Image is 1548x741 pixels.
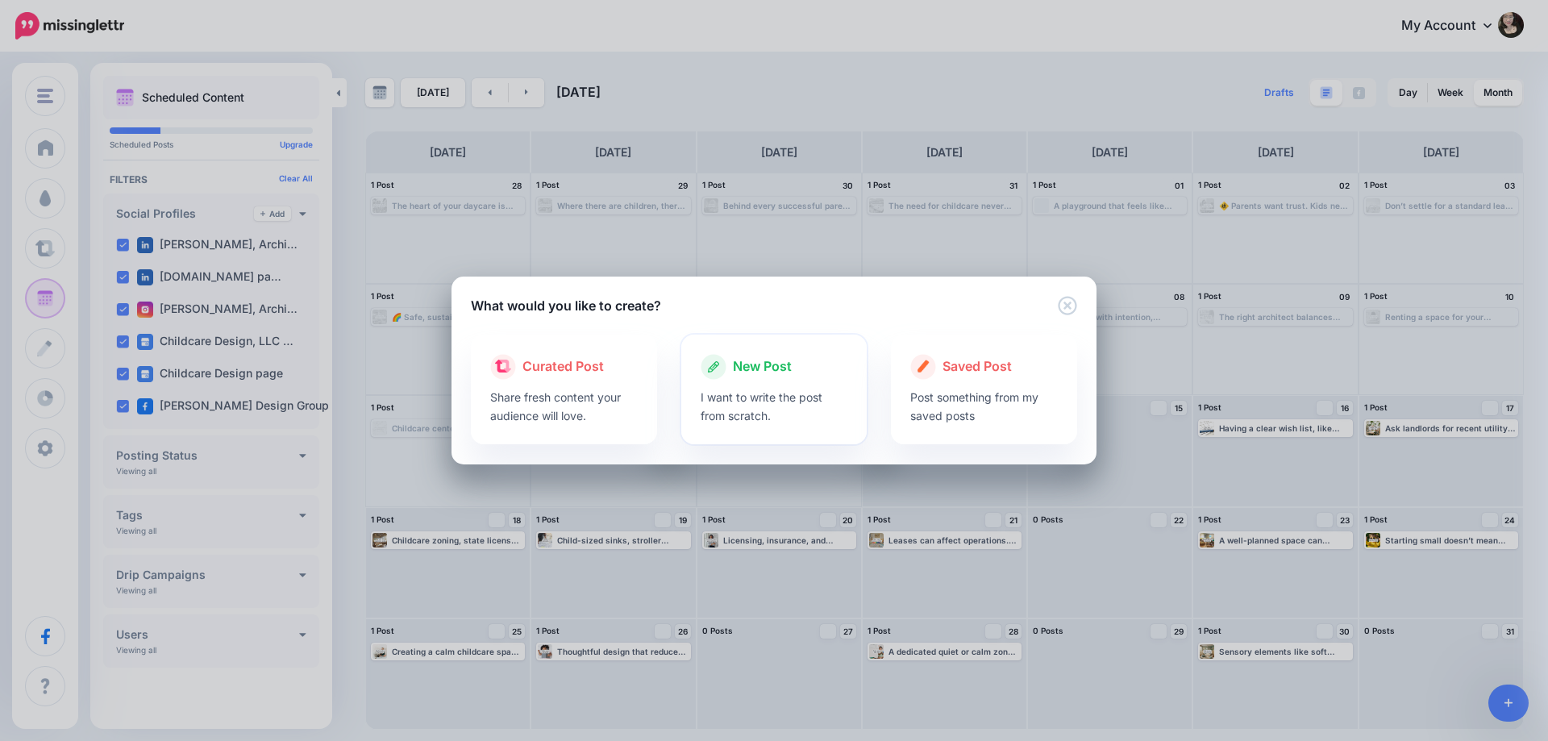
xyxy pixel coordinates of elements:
img: curate.png [495,360,511,373]
p: I want to write the post from scratch. [701,388,848,425]
p: Post something from my saved posts [910,388,1058,425]
span: Curated Post [522,356,604,377]
span: Saved Post [943,356,1012,377]
span: New Post [733,356,792,377]
img: create.png [918,360,930,373]
p: Share fresh content your audience will love. [490,388,638,425]
button: Close [1058,296,1077,316]
h5: What would you like to create? [471,296,661,315]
